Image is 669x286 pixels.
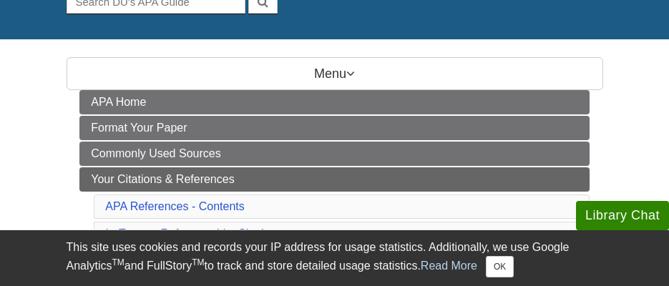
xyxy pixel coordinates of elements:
[79,167,590,192] a: Your Citations & References
[79,90,590,114] a: APA Home
[67,57,603,90] p: Menu
[91,122,187,134] span: Format Your Paper
[67,239,603,277] div: This site uses cookies and records your IP address for usage statistics. Additionally, we use Goo...
[192,257,204,267] sup: TM
[576,201,669,230] button: Library Chat
[79,116,590,140] a: Format Your Paper
[421,260,477,272] a: Read More
[105,227,282,240] a: In-Text vs. Reference List Citations
[105,200,244,212] a: APA References - Contents
[79,142,590,166] a: Commonly Used Sources
[486,256,514,277] button: Close
[91,96,146,108] span: APA Home
[91,173,234,185] span: Your Citations & References
[91,147,220,159] span: Commonly Used Sources
[112,257,124,267] sup: TM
